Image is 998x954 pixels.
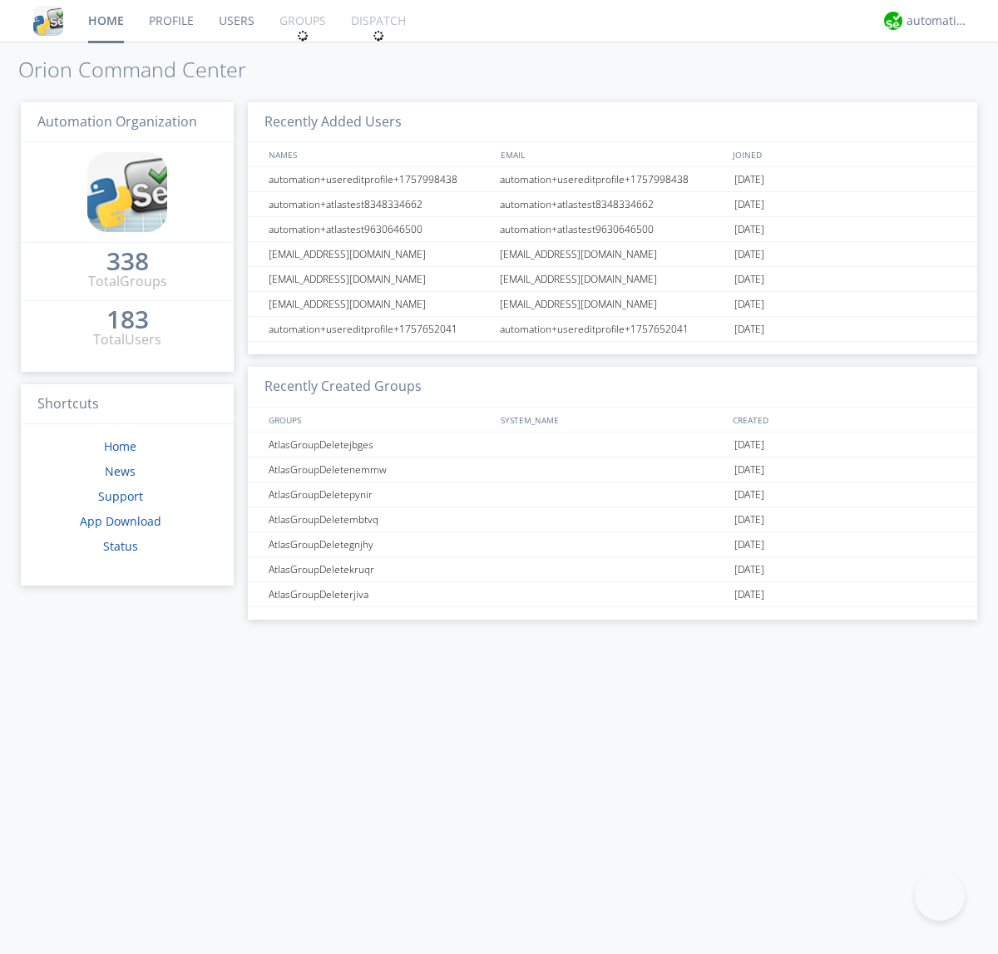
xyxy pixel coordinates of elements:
div: AtlasGroupDeletegnjhy [264,532,495,556]
div: GROUPS [264,408,492,432]
span: [DATE] [734,192,764,217]
span: [DATE] [734,482,764,507]
div: 183 [106,311,149,328]
div: [EMAIL_ADDRESS][DOMAIN_NAME] [264,292,495,316]
div: SYSTEM_NAME [497,408,729,432]
div: CREATED [729,408,961,432]
div: Total Users [93,330,161,349]
div: automation+usereditprofile+1757652041 [496,317,730,341]
span: [DATE] [734,532,764,557]
div: 338 [106,253,149,269]
a: AtlasGroupDeletegnjhy[DATE] [248,532,977,557]
span: [DATE] [734,457,764,482]
div: AtlasGroupDeletepynir [264,482,495,507]
div: automation+usereditprofile+1757998438 [496,167,730,191]
a: AtlasGroupDeletekruqr[DATE] [248,557,977,582]
div: [EMAIL_ADDRESS][DOMAIN_NAME] [496,292,730,316]
span: Automation Organization [37,112,197,131]
a: Home [104,438,136,454]
h3: Shortcuts [21,384,234,425]
img: d2d01cd9b4174d08988066c6d424eccd [884,12,902,30]
div: EMAIL [497,142,729,166]
a: automation+usereditprofile+1757998438automation+usereditprofile+1757998438[DATE] [248,167,977,192]
img: spin.svg [373,30,384,42]
a: 338 [106,253,149,272]
div: AtlasGroupDeletejbges [264,433,495,457]
div: [EMAIL_ADDRESS][DOMAIN_NAME] [496,242,730,266]
a: AtlasGroupDeletepynir[DATE] [248,482,977,507]
div: automation+atlas [907,12,969,29]
a: automation+usereditprofile+1757652041automation+usereditprofile+1757652041[DATE] [248,317,977,342]
img: cddb5a64eb264b2086981ab96f4c1ba7 [33,6,63,36]
div: automation+atlastest9630646500 [264,217,495,241]
a: App Download [80,513,161,529]
div: [EMAIL_ADDRESS][DOMAIN_NAME] [264,267,495,291]
h3: Recently Created Groups [248,367,977,408]
img: spin.svg [297,30,309,42]
div: automation+atlastest8348334662 [496,192,730,216]
a: [EMAIL_ADDRESS][DOMAIN_NAME][EMAIL_ADDRESS][DOMAIN_NAME][DATE] [248,267,977,292]
span: [DATE] [734,242,764,267]
h3: Recently Added Users [248,102,977,143]
a: Support [98,488,143,504]
a: News [105,463,136,479]
div: Total Groups [88,272,167,291]
a: automation+atlastest9630646500automation+atlastest9630646500[DATE] [248,217,977,242]
span: [DATE] [734,507,764,532]
a: AtlasGroupDeleterjiva[DATE] [248,582,977,607]
span: [DATE] [734,292,764,317]
iframe: Toggle Customer Support [915,871,965,921]
span: [DATE] [734,557,764,582]
div: [EMAIL_ADDRESS][DOMAIN_NAME] [496,267,730,291]
span: [DATE] [734,433,764,457]
div: NAMES [264,142,492,166]
div: automation+usereditprofile+1757998438 [264,167,495,191]
div: AtlasGroupDeletenemmw [264,457,495,482]
a: automation+atlastest8348334662automation+atlastest8348334662[DATE] [248,192,977,217]
a: Status [103,538,138,554]
a: [EMAIL_ADDRESS][DOMAIN_NAME][EMAIL_ADDRESS][DOMAIN_NAME][DATE] [248,292,977,317]
a: AtlasGroupDeletembtvq[DATE] [248,507,977,532]
div: AtlasGroupDeleterjiva [264,582,495,606]
div: AtlasGroupDeletekruqr [264,557,495,581]
div: automation+atlastest9630646500 [496,217,730,241]
span: [DATE] [734,317,764,342]
span: [DATE] [734,167,764,192]
div: AtlasGroupDeletembtvq [264,507,495,531]
a: AtlasGroupDeletenemmw[DATE] [248,457,977,482]
div: automation+atlastest8348334662 [264,192,495,216]
a: AtlasGroupDeletejbges[DATE] [248,433,977,457]
img: cddb5a64eb264b2086981ab96f4c1ba7 [87,152,167,232]
div: [EMAIL_ADDRESS][DOMAIN_NAME] [264,242,495,266]
span: [DATE] [734,267,764,292]
span: [DATE] [734,217,764,242]
a: [EMAIL_ADDRESS][DOMAIN_NAME][EMAIL_ADDRESS][DOMAIN_NAME][DATE] [248,242,977,267]
span: [DATE] [734,582,764,607]
div: JOINED [729,142,961,166]
a: 183 [106,311,149,330]
div: automation+usereditprofile+1757652041 [264,317,495,341]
